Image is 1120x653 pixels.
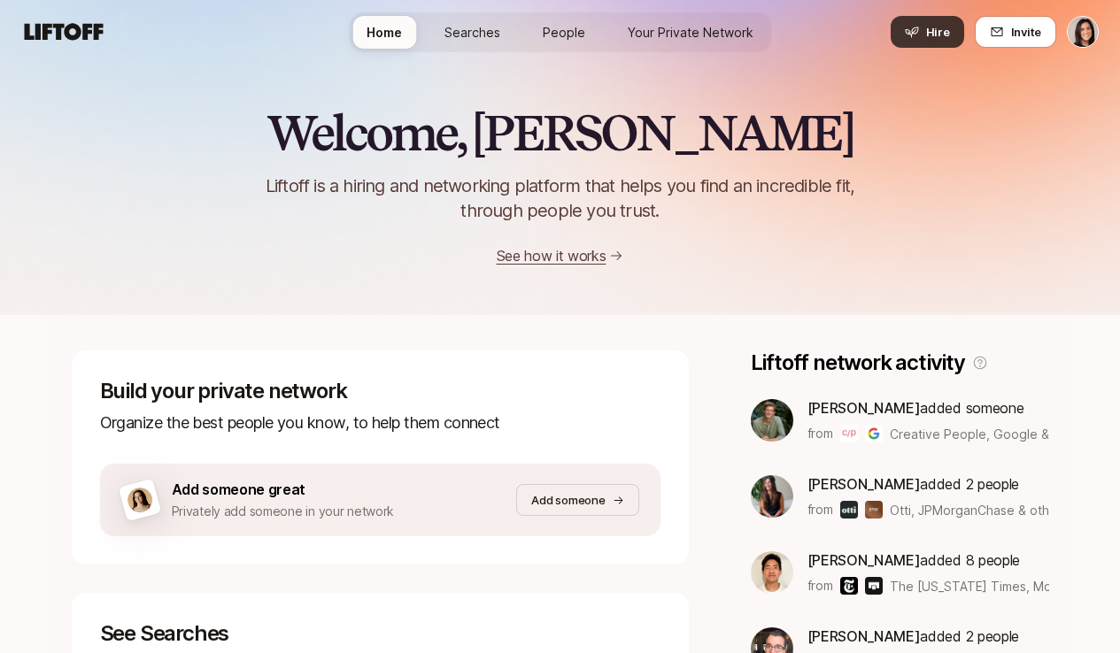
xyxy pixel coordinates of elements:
[975,16,1056,48] button: Invite
[100,379,660,403] p: Build your private network
[367,23,402,42] span: Home
[865,577,883,595] img: Mothership
[807,399,921,417] span: [PERSON_NAME]
[840,425,858,442] img: Creative People
[807,549,1049,572] p: added 8 people
[807,472,1049,496] p: added 2 people
[531,491,605,509] p: Add someone
[840,577,858,595] img: The New York Times
[751,475,793,518] img: 33ee49e1_eec9_43f1_bb5d_6b38e313ba2b.jpg
[926,23,950,41] span: Hire
[807,475,921,493] span: [PERSON_NAME]
[516,484,638,516] button: Add someone
[807,551,921,569] span: [PERSON_NAME]
[243,173,877,223] p: Liftoff is a hiring and networking platform that helps you find an incredible fit, through people...
[890,425,1049,443] span: Creative People, Google & others
[1011,23,1041,41] span: Invite
[352,16,416,49] a: Home
[1067,16,1099,48] button: Eleanor Morgan
[807,423,833,444] p: from
[172,501,395,522] p: Privately add someone in your network
[172,478,395,501] p: Add someone great
[751,350,965,375] p: Liftoff network activity
[751,551,793,594] img: c3894d86_b3f1_4e23_a0e4_4d923f503b0e.jpg
[266,106,854,159] h2: Welcome, [PERSON_NAME]
[890,501,1049,519] span: Otti, JPMorganChase & others
[865,425,883,442] img: Google
[1068,17,1098,47] img: Eleanor Morgan
[807,499,833,520] p: from
[100,411,660,435] p: Organize the best people you know, to help them connect
[865,501,883,519] img: JPMorganChase
[529,16,599,49] a: People
[497,247,606,265] a: See how it works
[124,485,154,515] img: woman-on-brown-bg.png
[430,16,514,49] a: Searches
[840,501,858,519] img: Otti
[807,627,921,645] span: [PERSON_NAME]
[807,396,1049,419] p: added someone
[614,16,768,49] a: Your Private Network
[751,399,793,442] img: 2e348a25_cdd4_49e2_8f8b_0832a7ba009a.jpg
[543,23,585,42] span: People
[807,625,1019,648] p: added 2 people
[628,23,753,42] span: Your Private Network
[807,575,833,596] p: from
[891,16,964,48] button: Hire
[100,621,660,646] p: See Searches
[444,23,500,42] span: Searches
